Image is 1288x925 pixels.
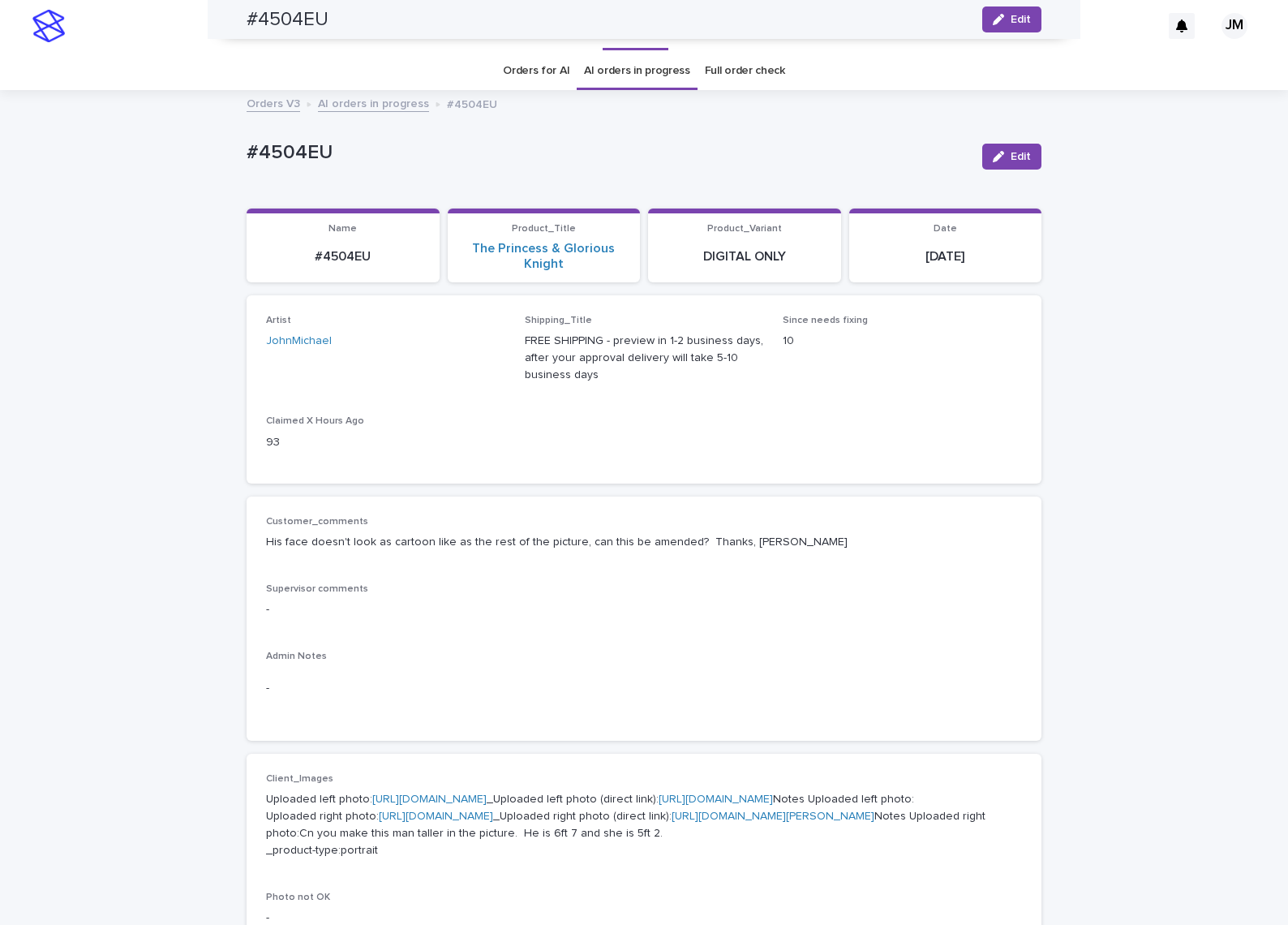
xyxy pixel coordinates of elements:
a: [URL][DOMAIN_NAME] [372,794,487,805]
a: [URL][DOMAIN_NAME] [379,811,493,822]
span: Photo not OK [266,893,330,902]
p: His face doesn't look as cartoon like as the rest of the picture, can this be amended? Thanks, [P... [266,534,1022,551]
a: AI orders in progress [584,52,690,90]
p: 93 [266,434,505,451]
span: Artist [266,316,291,325]
a: Orders V3 [247,93,300,112]
p: #4504EU [256,249,430,265]
span: Since needs fixing [783,316,868,325]
span: Product_Variant [707,224,782,234]
a: Orders for AI [503,52,569,90]
span: Customer_comments [266,517,368,527]
img: stacker-logo-s-only.png [32,10,65,42]
span: Supervisor comments [266,584,368,594]
a: [URL][DOMAIN_NAME][PERSON_NAME] [672,811,874,822]
p: [DATE] [859,249,1033,265]
span: Client_Images [266,774,333,784]
a: AI orders in progress [318,93,429,112]
p: - [266,680,1022,697]
p: Uploaded left photo: _Uploaded left photo (direct link): Notes Uploaded left photo: Uploaded righ... [266,791,1022,858]
p: FREE SHIPPING - preview in 1-2 business days, after your approval delivery will take 5-10 busines... [525,333,764,383]
span: Date [934,224,957,234]
a: The Princess & Glorious Knight [457,241,631,272]
span: Name [328,224,357,234]
p: #4504EU [247,141,969,165]
p: - [266,601,1022,618]
span: Product_Title [512,224,576,234]
p: DIGITAL ONLY [658,249,831,265]
button: Edit [982,144,1041,170]
span: Admin Notes [266,652,327,661]
a: JohnMichael [266,333,332,350]
span: Shipping_Title [525,316,592,325]
p: #4504EU [447,94,497,112]
span: Edit [1011,151,1031,162]
p: 10 [783,333,1022,350]
div: JM [1221,13,1247,39]
a: Full order check [705,52,785,90]
span: Claimed X Hours Ago [266,416,364,426]
a: [URL][DOMAIN_NAME] [659,794,773,805]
